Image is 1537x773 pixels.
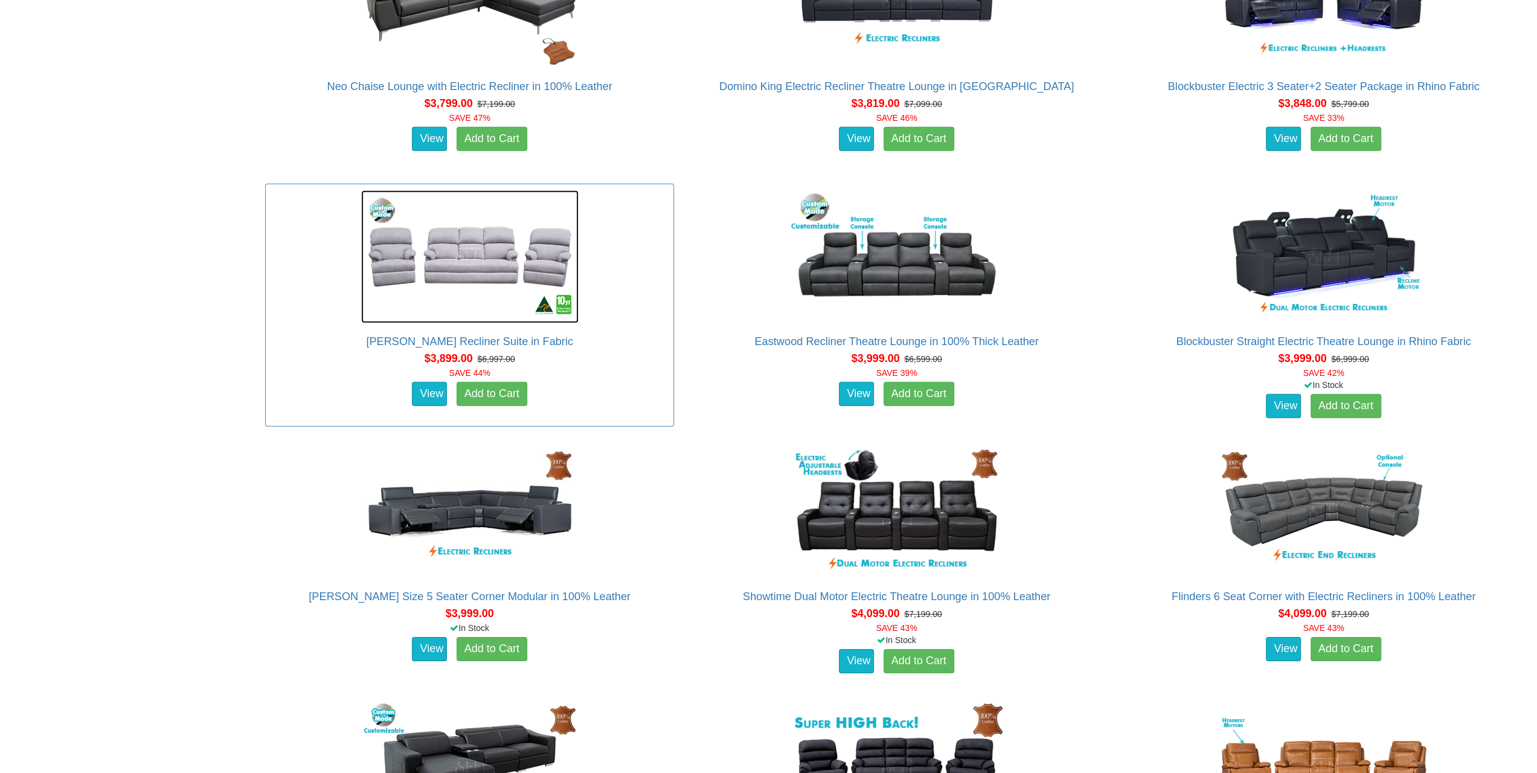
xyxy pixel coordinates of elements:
div: In Stock [690,634,1103,646]
a: [PERSON_NAME] Recliner Suite in Fabric [366,335,573,348]
a: View [1266,637,1301,661]
del: $7,099.00 [904,99,942,109]
font: SAVE 33% [1303,113,1344,123]
a: Add to Cart [457,382,527,406]
a: View [1266,127,1301,151]
span: $3,999.00 [446,607,494,619]
img: Flinders 6 Seat Corner with Electric Recliners in 100% Leather [1215,445,1433,578]
del: $7,199.00 [477,99,515,109]
del: $6,599.00 [904,354,942,364]
a: View [1266,394,1301,418]
a: Add to Cart [1311,394,1381,418]
a: Eastwood Recliner Theatre Lounge in 100% Thick Leather [754,335,1038,348]
a: Add to Cart [1311,127,1381,151]
a: View [412,127,447,151]
a: Neo Chaise Lounge with Electric Recliner in 100% Leather [327,80,612,92]
img: Blockbuster Straight Electric Theatre Lounge in Rhino Fabric [1215,190,1433,323]
span: $3,899.00 [425,352,473,364]
span: $3,848.00 [1278,97,1326,109]
font: SAVE 47% [449,113,490,123]
a: Add to Cart [884,649,954,673]
a: Add to Cart [457,127,527,151]
a: Blockbuster Electric 3 Seater+2 Seater Package in Rhino Fabric [1167,80,1479,92]
span: $3,999.00 [851,352,899,364]
span: $3,999.00 [1278,352,1326,364]
a: Add to Cart [457,637,527,661]
font: SAVE 43% [1303,623,1344,633]
del: $6,997.00 [477,354,515,364]
del: $6,999.00 [1331,354,1369,364]
font: SAVE 46% [876,113,917,123]
font: SAVE 39% [876,368,917,378]
font: SAVE 44% [449,368,490,378]
img: Langham Recliner Suite in Fabric [361,190,579,323]
span: $3,799.00 [425,97,473,109]
span: $4,099.00 [1278,607,1326,619]
span: $4,099.00 [851,607,899,619]
div: In Stock [263,622,676,634]
img: Eastwood Recliner Theatre Lounge in 100% Thick Leather [788,190,1006,323]
a: Add to Cart [1311,637,1381,661]
a: View [412,637,447,661]
font: SAVE 43% [876,623,917,633]
a: Showtime Dual Motor Electric Theatre Lounge in 100% Leather [743,590,1050,603]
a: Flinders 6 Seat Corner with Electric Recliners in 100% Leather [1172,590,1475,603]
font: SAVE 42% [1303,368,1344,378]
a: View [839,382,874,406]
a: View [839,127,874,151]
a: Blockbuster Straight Electric Theatre Lounge in Rhino Fabric [1176,335,1471,348]
span: $3,819.00 [851,97,899,109]
img: Valencia King Size 5 Seater Corner Modular in 100% Leather [361,445,579,578]
a: [PERSON_NAME] Size 5 Seater Corner Modular in 100% Leather [309,590,631,603]
img: Showtime Dual Motor Electric Theatre Lounge in 100% Leather [788,445,1006,578]
a: Domino King Electric Recliner Theatre Lounge in [GEOGRAPHIC_DATA] [719,80,1074,92]
a: View [412,382,447,406]
a: View [839,649,874,673]
a: Add to Cart [884,382,954,406]
del: $7,199.00 [1331,609,1369,619]
del: $7,199.00 [904,609,942,619]
del: $5,799.00 [1331,99,1369,109]
a: Add to Cart [884,127,954,151]
div: In Stock [1117,379,1530,391]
